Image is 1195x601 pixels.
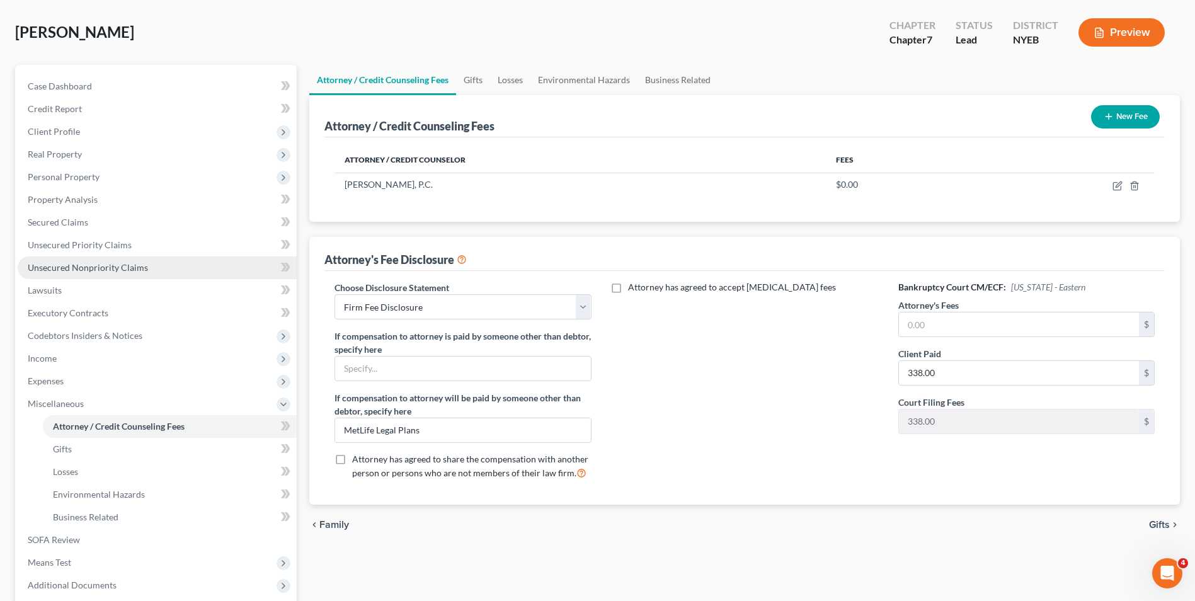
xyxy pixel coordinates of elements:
[53,421,185,432] span: Attorney / Credit Counseling Fees
[899,409,1139,433] input: 0.00
[309,65,456,95] a: Attorney / Credit Counseling Fees
[18,188,297,211] a: Property Analysis
[530,65,638,95] a: Environmental Hazards
[28,307,108,318] span: Executory Contracts
[28,262,148,273] span: Unsecured Nonpriority Claims
[889,33,935,47] div: Chapter
[43,506,297,529] a: Business Related
[53,466,78,477] span: Losses
[456,65,490,95] a: Gifts
[28,171,100,182] span: Personal Property
[324,118,495,134] div: Attorney / Credit Counseling Fees
[28,285,62,295] span: Lawsuits
[927,33,932,45] span: 7
[898,396,964,409] label: Court Filing Fees
[345,179,433,190] span: [PERSON_NAME], P.C.
[18,98,297,120] a: Credit Report
[43,461,297,483] a: Losses
[490,65,530,95] a: Losses
[1139,409,1154,433] div: $
[28,375,64,386] span: Expenses
[956,33,993,47] div: Lead
[628,282,836,292] span: Attorney has agreed to accept [MEDICAL_DATA] fees
[28,353,57,363] span: Income
[28,126,80,137] span: Client Profile
[1170,520,1180,530] i: chevron_right
[15,23,134,41] span: [PERSON_NAME]
[898,281,1155,294] h6: Bankruptcy Court CM/ECF:
[1139,361,1154,385] div: $
[324,252,467,267] div: Attorney's Fee Disclosure
[836,155,854,164] span: Fees
[18,302,297,324] a: Executory Contracts
[309,520,319,530] i: chevron_left
[28,239,132,250] span: Unsecured Priority Claims
[334,391,591,418] label: If compensation to attorney will be paid by someone other than debtor, specify here
[28,194,98,205] span: Property Analysis
[18,529,297,551] a: SOFA Review
[899,312,1139,336] input: 0.00
[1013,33,1058,47] div: NYEB
[18,256,297,279] a: Unsecured Nonpriority Claims
[28,149,82,159] span: Real Property
[836,179,858,190] span: $0.00
[28,330,142,341] span: Codebtors Insiders & Notices
[898,299,959,312] label: Attorney's Fees
[18,75,297,98] a: Case Dashboard
[899,361,1139,385] input: 0.00
[1139,312,1154,336] div: $
[1013,18,1058,33] div: District
[1149,520,1180,530] button: Gifts chevron_right
[28,398,84,409] span: Miscellaneous
[18,234,297,256] a: Unsecured Priority Claims
[345,155,466,164] span: Attorney / Credit Counselor
[319,520,349,530] span: Family
[43,438,297,461] a: Gifts
[334,329,591,356] label: If compensation to attorney is paid by someone other than debtor, specify here
[18,279,297,302] a: Lawsuits
[334,281,449,294] label: Choose Disclosure Statement
[1152,558,1182,588] iframe: Intercom live chat
[352,454,588,478] span: Attorney has agreed to share the compensation with another person or persons who are not members ...
[53,489,145,500] span: Environmental Hazards
[1178,558,1188,568] span: 4
[335,357,590,381] input: Specify...
[53,444,72,454] span: Gifts
[638,65,718,95] a: Business Related
[28,217,88,227] span: Secured Claims
[898,347,941,360] label: Client Paid
[28,580,117,590] span: Additional Documents
[1011,282,1085,292] span: [US_STATE] - Eastern
[43,415,297,438] a: Attorney / Credit Counseling Fees
[28,81,92,91] span: Case Dashboard
[28,557,71,568] span: Means Test
[1149,520,1170,530] span: Gifts
[1078,18,1165,47] button: Preview
[28,103,82,114] span: Credit Report
[889,18,935,33] div: Chapter
[309,520,349,530] button: chevron_left Family
[1091,105,1160,129] button: New Fee
[28,534,80,545] span: SOFA Review
[53,512,118,522] span: Business Related
[956,18,993,33] div: Status
[43,483,297,506] a: Environmental Hazards
[18,211,297,234] a: Secured Claims
[335,418,590,442] input: Specify...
